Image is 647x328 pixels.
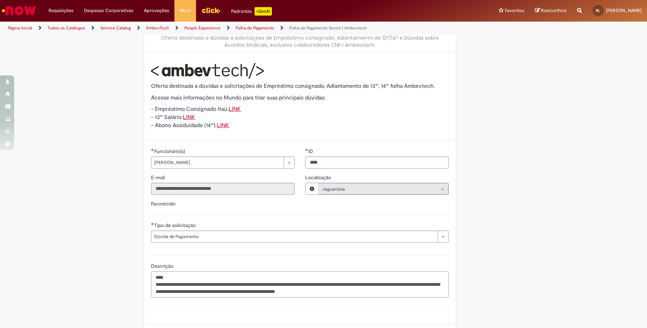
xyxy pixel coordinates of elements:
[8,25,32,31] a: Página inicial
[606,7,642,13] span: [PERSON_NAME]
[183,114,195,121] a: LINK
[305,174,333,181] span: Localização
[151,106,241,113] span: - Empréstimo Consignado Itaú:
[201,5,221,16] img: click_logo_yellow_360x200.png
[541,7,567,14] span: Rascunhos
[151,271,449,298] textarea: Descrição
[154,157,280,168] span: [PERSON_NAME]
[151,263,175,269] span: Descrição
[318,183,448,194] a: JaguariúnaLimpar campo Localização
[322,183,430,195] span: Jaguariúna
[151,94,326,101] span: Acesse mais informações no Mundo para tirar suas principais dúvidas:
[100,25,131,31] a: Service Catalog
[231,7,272,16] div: Padroniza
[151,34,449,49] div: Oferta destinada a dúvidas e solicitações de Empréstimo consignado, Adiantamento de 13º/14º e Dúv...
[151,222,154,225] span: Obrigatório Preenchido
[144,7,169,14] span: Aprovações
[151,200,175,207] label: Favorecido
[305,157,449,169] input: ID
[305,174,333,181] label: Somente leitura - Localização
[84,7,133,14] span: Despesas Corporativas
[308,148,314,154] span: ID
[154,148,186,154] span: Funcionário(s)
[306,183,318,194] button: Localização, Visualizar este registro Jaguariúna
[151,122,229,129] span: - Abono Assiduidade (14º):
[289,25,367,31] a: Folha de Pagamento Senior | Ambevtech
[180,7,191,14] span: More
[49,7,73,14] span: Requisições
[535,7,567,14] a: Rascunhos
[505,7,524,14] span: Favoritos
[154,222,197,228] span: Tipo de solicitação
[146,25,169,31] a: AmbevTech
[48,25,85,31] a: Todos os Catálogos
[151,174,166,181] label: Somente leitura - E-mail
[151,183,295,195] input: E-mail
[5,22,426,35] ul: Trilhas de página
[236,25,274,31] a: Folha de Pagamento
[229,106,241,113] a: LINK
[217,122,229,129] a: LINK
[596,8,600,13] span: RL
[184,25,221,31] a: People Experience
[1,4,37,18] img: ServiceNow
[154,231,434,242] span: Dúvida de Pagamento
[305,148,308,151] span: Obrigatório Preenchido
[151,114,195,121] span: - 13º Salário:
[151,148,154,151] span: Obrigatório Preenchido
[151,83,435,90] span: Oferta destinada a dúvidas e solicitações de Empréstimo consignado, Adiantamento de 13º, 14º folh...
[255,7,272,16] p: +GenAi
